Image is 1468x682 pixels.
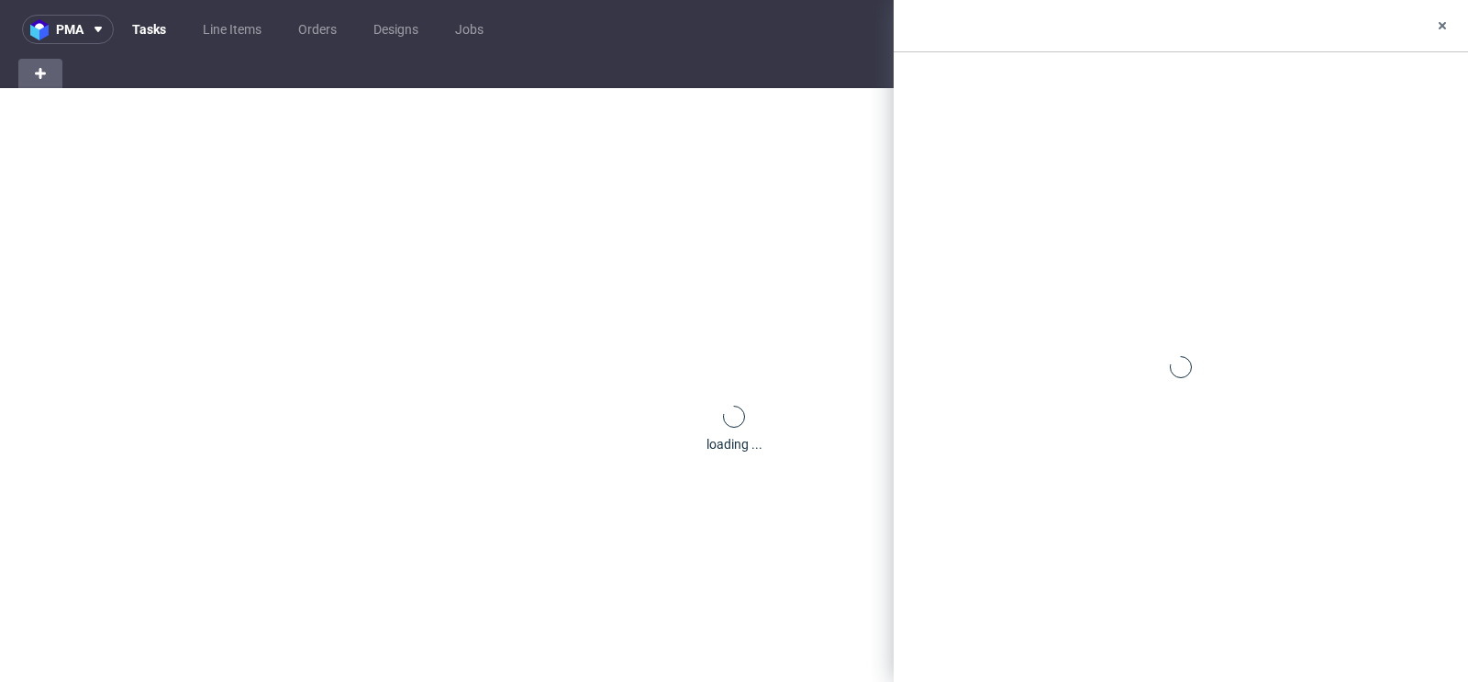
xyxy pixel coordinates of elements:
[192,15,272,44] a: Line Items
[362,15,429,44] a: Designs
[287,15,348,44] a: Orders
[30,19,56,40] img: logo
[56,23,83,36] span: pma
[22,15,114,44] button: pma
[444,15,495,44] a: Jobs
[706,435,762,453] div: loading ...
[121,15,177,44] a: Tasks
